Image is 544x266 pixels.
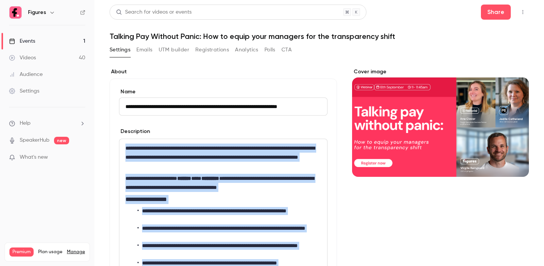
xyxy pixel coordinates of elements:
[264,44,275,56] button: Polls
[136,44,152,56] button: Emails
[235,44,258,56] button: Analytics
[9,247,34,257] span: Premium
[116,8,192,16] div: Search for videos or events
[119,128,150,135] label: Description
[110,32,529,41] h1: Talking Pay Without Panic: How to equip your managers for the transparency shift
[119,88,328,96] label: Name
[76,154,85,161] iframe: Noticeable Trigger
[9,54,36,62] div: Videos
[110,44,130,56] button: Settings
[281,44,292,56] button: CTA
[9,6,22,19] img: Figures
[9,71,43,78] div: Audience
[352,68,529,177] section: Cover image
[159,44,189,56] button: UTM builder
[20,153,48,161] span: What's new
[54,137,69,144] span: new
[9,87,39,95] div: Settings
[481,5,511,20] button: Share
[9,37,35,45] div: Events
[9,119,85,127] li: help-dropdown-opener
[110,68,337,76] label: About
[38,249,62,255] span: Plan usage
[20,119,31,127] span: Help
[28,9,46,16] h6: Figures
[195,44,229,56] button: Registrations
[67,249,85,255] a: Manage
[20,136,49,144] a: SpeakerHub
[352,68,529,76] label: Cover image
